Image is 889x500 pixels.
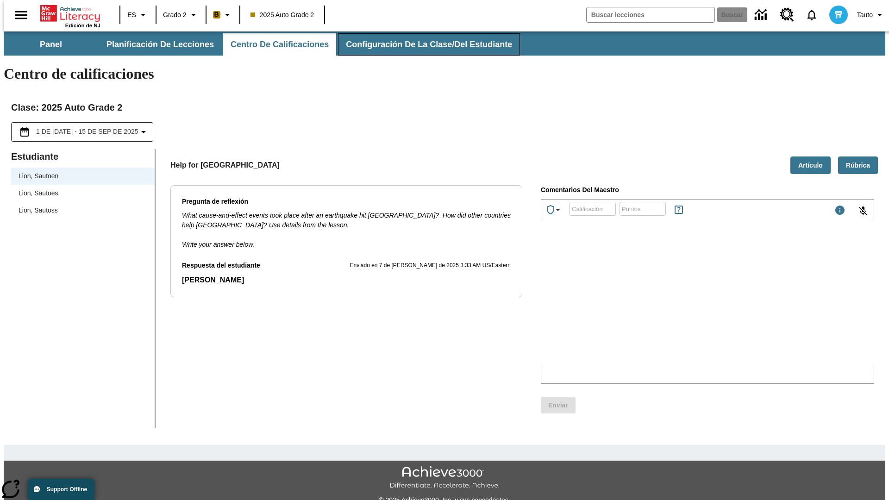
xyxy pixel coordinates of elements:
button: Perfil/Configuración [853,6,889,23]
span: Support Offline [47,486,87,493]
button: Configuración de la clase/del estudiante [338,33,520,56]
button: Haga clic para activar la función de reconocimiento de voz [852,200,874,222]
button: Centro de calificaciones [223,33,336,56]
span: B [214,9,219,20]
span: ES [127,10,136,20]
input: Buscar campo [587,7,714,22]
span: Tauto [857,10,873,20]
div: Subbarra de navegación [4,31,885,56]
img: Achieve3000 Differentiate Accelerate Achieve [389,466,500,490]
svg: Collapse Date Range Filter [138,126,149,137]
p: Enviado en 7 de [PERSON_NAME] de 2025 3:33 AM US/Eastern [350,261,511,270]
button: Support Offline [28,479,94,500]
input: Calificación: Se permiten letras, números y los símbolos: %, +, -. [570,197,616,221]
h1: Centro de calificaciones [4,65,885,82]
button: Reglas para ganar puntos y títulos epeciales, Se abrirá en una pestaña nueva. [670,200,688,219]
p: Help for [GEOGRAPHIC_DATA] [170,160,280,171]
span: Lion, Sautoen [19,171,147,181]
button: Panel [5,33,97,56]
span: 1 de [DATE] - 15 de sep de 2025 [36,127,138,137]
div: Lion, Sautoen [11,168,155,185]
button: Planificación de lecciones [99,33,221,56]
span: Lion, Sautoss [19,206,147,215]
div: Máximo 1000 caracteres Presiona Escape para desactivar la barra de herramientas y utiliza las tec... [834,205,845,218]
span: Edición de NJ [65,23,100,28]
div: Subbarra de navegación [4,33,521,56]
button: Grado: Grado 2, Elige un grado [159,6,203,23]
div: Portada [40,3,100,28]
a: Centro de información [749,2,775,28]
div: Lion, Sautoes [11,185,155,202]
a: Centro de recursos, Se abrirá en una pestaña nueva. [775,2,800,27]
button: Artículo, Se abrirá en una pestaña nueva. [790,156,831,175]
p: Respuesta del estudiante [182,261,260,271]
h2: Clase : 2025 Auto Grade 2 [11,100,878,115]
p: [PERSON_NAME] [182,275,511,286]
span: Lion, Sautoes [19,188,147,198]
button: Escoja un nuevo avatar [824,3,853,27]
span: Grado 2 [163,10,187,20]
p: Write your answer below. [182,230,511,250]
div: Calificación: Se permiten letras, números y los símbolos: %, +, -. [570,202,616,216]
button: Premio especial [541,200,567,219]
button: Boost El color de la clase es anaranjado claro. Cambiar el color de la clase. [209,6,237,23]
a: Notificaciones [800,3,824,27]
input: Puntos: Solo puede asignar 25 puntos o menos. [620,197,666,221]
button: Lenguaje: ES, Selecciona un idioma [123,6,153,23]
button: Abrir el menú lateral [7,1,35,29]
div: Puntos: Solo puede asignar 25 puntos o menos. [620,202,666,216]
button: Rúbrica, Se abrirá en una pestaña nueva. [838,156,878,175]
p: Respuesta del estudiante [182,275,511,286]
button: Seleccione el intervalo de fechas opción del menú [15,126,149,137]
p: Comentarios del maestro [541,185,874,195]
img: avatar image [829,6,848,24]
div: Lion, Sautoss [11,202,155,219]
span: 2025 Auto Grade 2 [250,10,314,20]
a: Portada [40,4,100,23]
p: Pregunta de reflexión [182,197,511,207]
p: Estudiante [11,149,155,164]
p: What cause-and-effect events took place after an earthquake hit [GEOGRAPHIC_DATA]? How did other ... [182,211,511,230]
